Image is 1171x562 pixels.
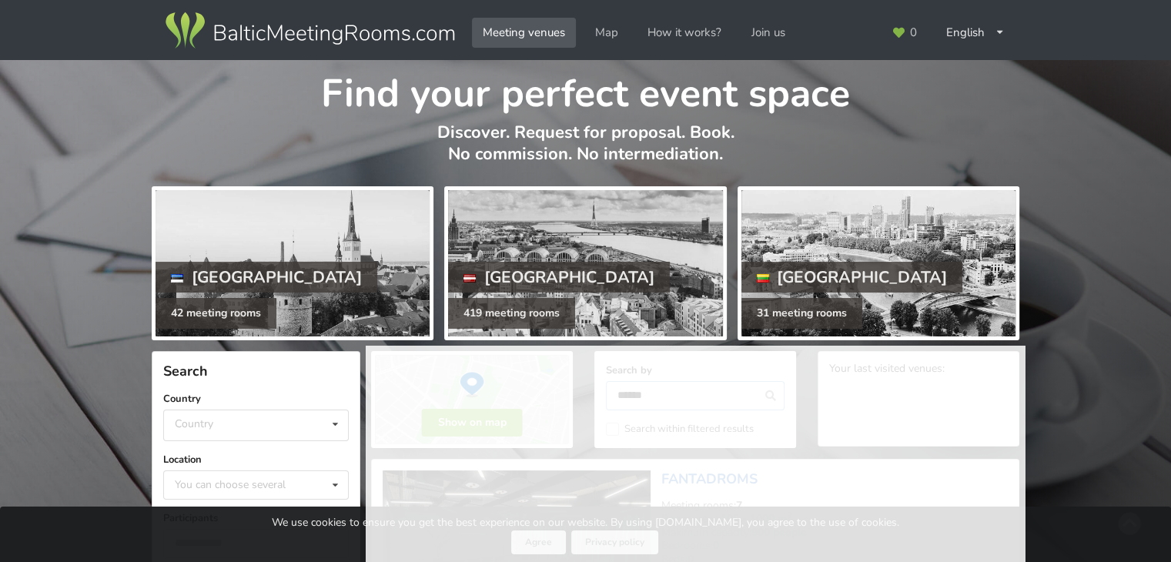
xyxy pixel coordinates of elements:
div: Country [175,417,213,430]
a: Meeting venues [472,18,576,48]
a: [GEOGRAPHIC_DATA] 42 meeting rooms [152,186,433,340]
a: Join us [741,18,796,48]
a: [GEOGRAPHIC_DATA] 31 meeting rooms [738,186,1019,340]
div: 31 meeting rooms [741,298,862,329]
span: 0 [910,27,917,38]
p: Discover. Request for proposal. Book. No commission. No intermediation. [152,122,1019,181]
img: Baltic Meeting Rooms [162,9,457,52]
a: [GEOGRAPHIC_DATA] 419 meeting rooms [444,186,726,340]
label: Location [163,452,349,467]
label: Country [163,391,349,406]
h1: Find your perfect event space [152,60,1019,119]
a: How it works? [637,18,732,48]
div: 42 meeting rooms [156,298,276,329]
div: You can choose several [171,476,320,493]
div: 419 meeting rooms [448,298,575,329]
a: Map [584,18,629,48]
div: [GEOGRAPHIC_DATA] [741,262,963,293]
div: [GEOGRAPHIC_DATA] [448,262,670,293]
span: Search [163,362,208,380]
div: [GEOGRAPHIC_DATA] [156,262,377,293]
div: English [935,18,1015,48]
